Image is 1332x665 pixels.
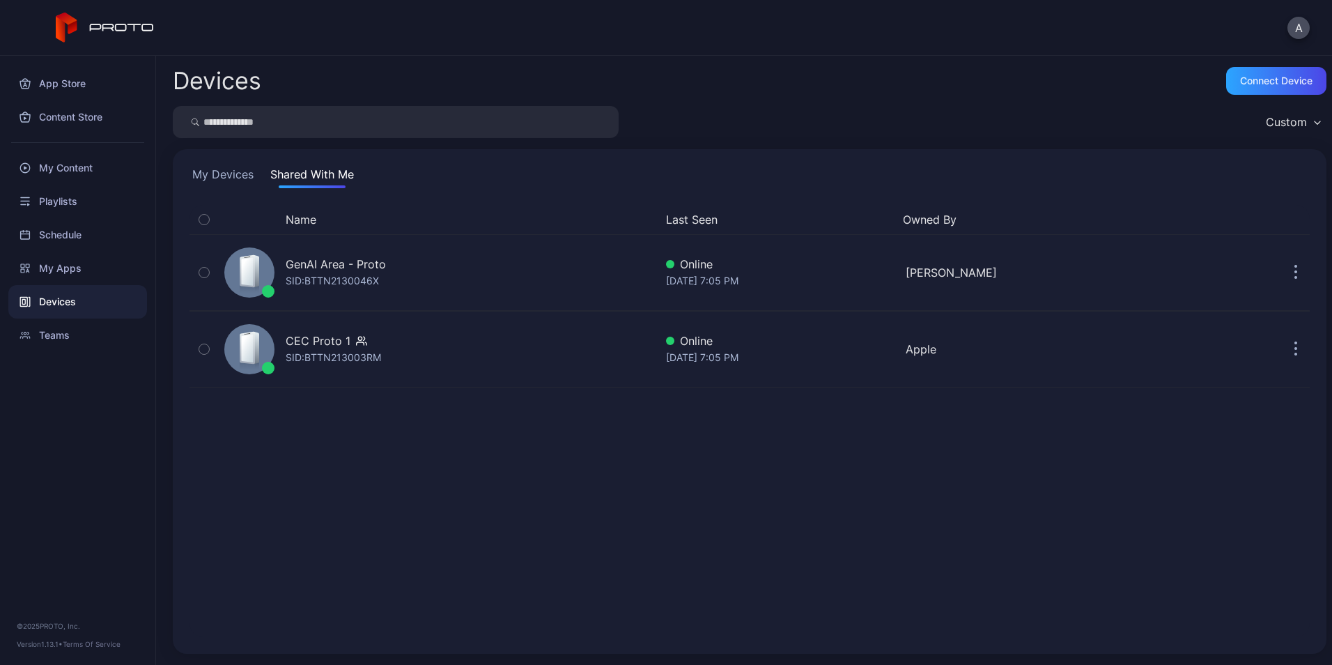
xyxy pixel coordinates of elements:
[666,256,895,273] div: Online
[173,68,261,93] h2: Devices
[1282,211,1310,228] div: Options
[8,67,147,100] a: App Store
[286,273,379,289] div: SID: BTTN2130046X
[906,341,1134,358] div: Apple
[666,332,895,349] div: Online
[1287,17,1310,39] button: A
[17,640,63,648] span: Version 1.13.1 •
[17,620,139,632] div: © 2025 PROTO, Inc.
[1226,67,1326,95] button: Connect device
[63,640,121,648] a: Terms Of Service
[8,218,147,252] a: Schedule
[1140,211,1265,228] div: Update Device
[1259,106,1326,138] button: Custom
[906,264,1134,281] div: [PERSON_NAME]
[8,319,147,352] a: Teams
[286,349,381,366] div: SID: BTTN213003RM
[8,151,147,185] a: My Content
[286,332,350,349] div: CEC Proto 1
[8,100,147,134] a: Content Store
[268,166,357,188] button: Shared With Me
[666,349,895,366] div: [DATE] 7:05 PM
[666,211,892,228] button: Last Seen
[286,256,386,273] div: GenAI Area - Proto
[8,285,147,319] a: Devices
[8,252,147,285] a: My Apps
[1266,115,1307,129] div: Custom
[286,211,316,228] button: Name
[189,166,256,188] button: My Devices
[903,211,1129,228] button: Owned By
[8,185,147,218] a: Playlists
[1240,75,1312,86] div: Connect device
[666,273,895,289] div: [DATE] 7:05 PM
